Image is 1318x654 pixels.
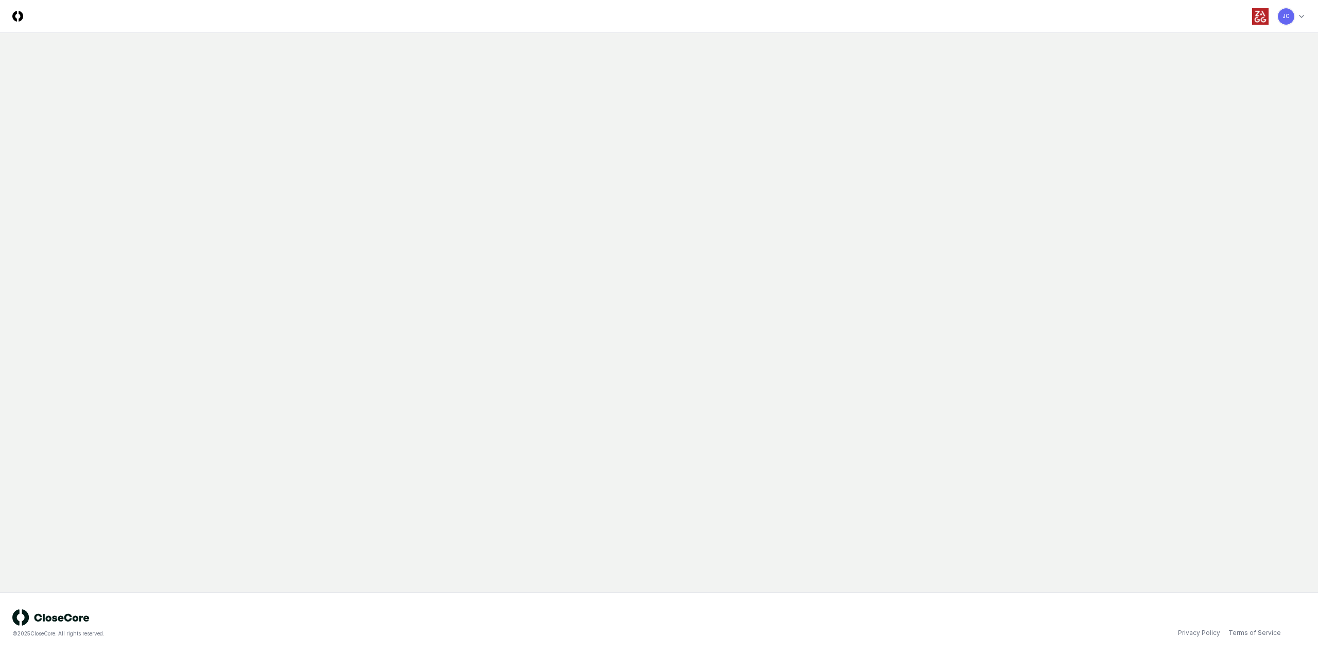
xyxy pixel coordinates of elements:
img: logo [12,609,90,626]
button: JC [1277,7,1295,26]
img: Logo [12,11,23,22]
div: © 2025 CloseCore. All rights reserved. [12,630,659,638]
a: Privacy Policy [1178,628,1220,638]
span: JC [1282,12,1290,20]
a: Terms of Service [1228,628,1281,638]
img: ZAGG logo [1252,8,1269,25]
